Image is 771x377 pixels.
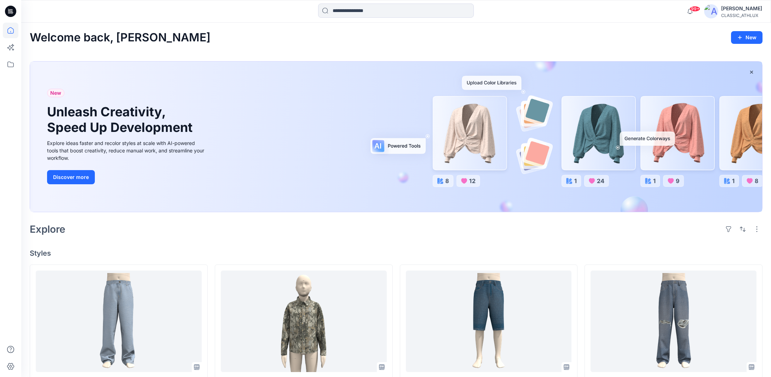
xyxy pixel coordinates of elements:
div: CLASSIC_ATHLUX [721,13,762,18]
span: New [50,89,61,97]
button: New [731,31,763,44]
a: CF26122_ADM_DESTROY_BAGGY_JEAN [591,271,756,372]
h2: Welcome back, [PERSON_NAME] [30,31,211,44]
a: Discover more [47,170,206,184]
a: CF26120_ADM_Baggy Workwear Jean [36,271,202,372]
span: 99+ [690,6,700,12]
button: Discover more [47,170,95,184]
h1: Unleash Creativity, Speed Up Development [47,104,196,135]
div: [PERSON_NAME] [721,4,762,13]
a: CF26119_ADM_BAGGY SHORT [406,271,572,372]
a: CF26021_ADM_LS Denim Shirt [221,271,387,372]
div: Explore ideas faster and recolor styles at scale with AI-powered tools that boost creativity, red... [47,139,206,162]
img: avatar [704,4,718,18]
h4: Styles [30,249,763,257]
h2: Explore [30,224,65,235]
